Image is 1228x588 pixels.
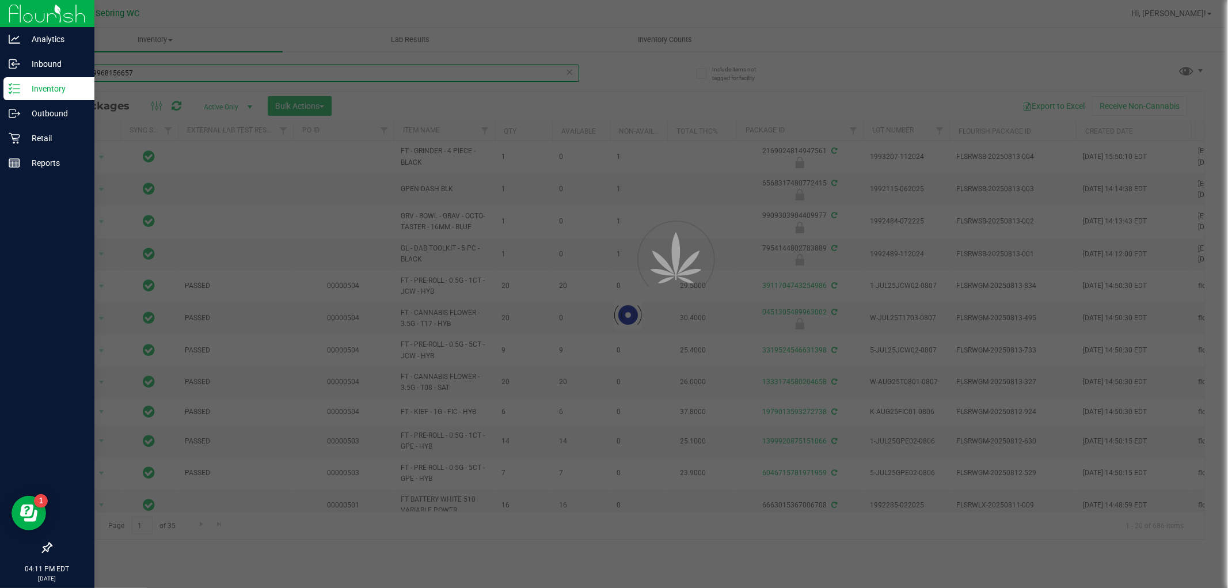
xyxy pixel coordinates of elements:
p: [DATE] [5,574,89,583]
inline-svg: Inbound [9,58,20,70]
inline-svg: Reports [9,157,20,169]
p: Analytics [20,32,89,46]
inline-svg: Analytics [9,33,20,45]
p: Retail [20,131,89,145]
p: 04:11 PM EDT [5,564,89,574]
inline-svg: Outbound [9,108,20,119]
p: Inventory [20,82,89,96]
iframe: Resource center [12,496,46,530]
p: Reports [20,156,89,170]
inline-svg: Inventory [9,83,20,94]
p: Inbound [20,57,89,71]
iframe: Resource center unread badge [34,494,48,508]
p: Outbound [20,107,89,120]
inline-svg: Retail [9,132,20,144]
